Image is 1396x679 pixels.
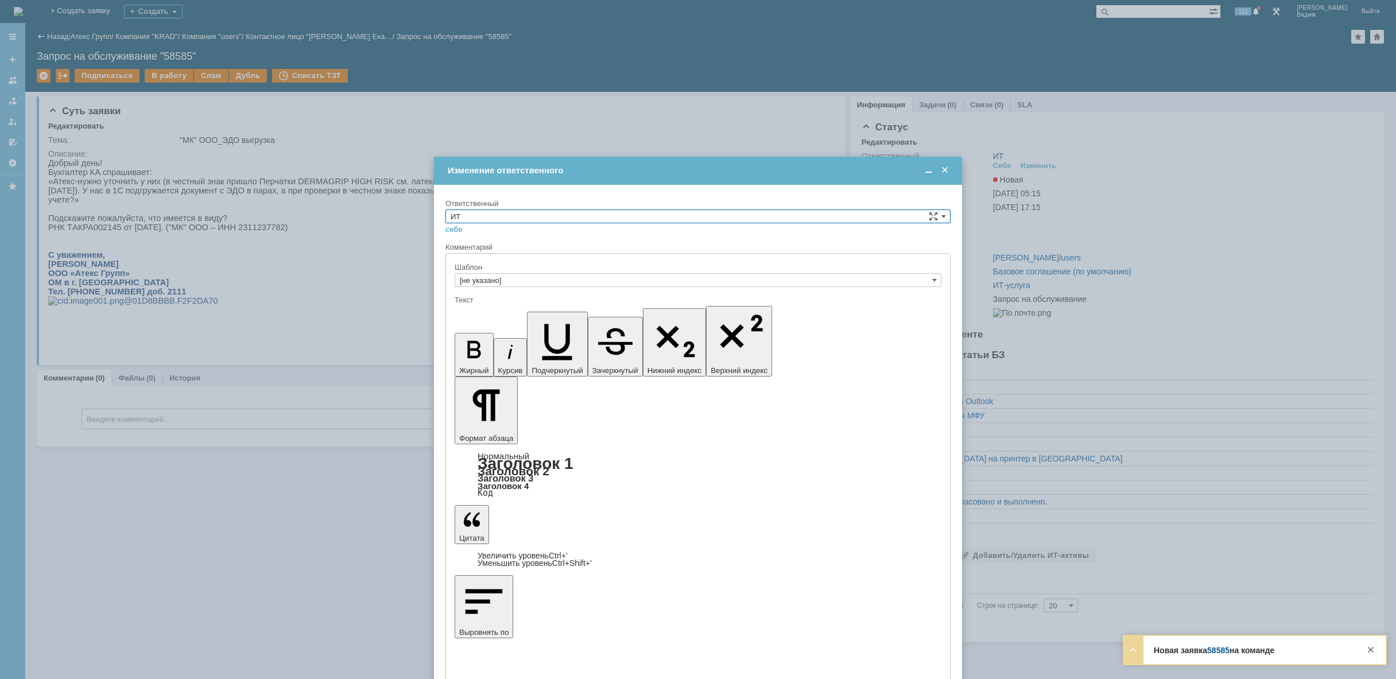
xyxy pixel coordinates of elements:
span: Ctrl+' [549,551,568,560]
div: Развернуть [1126,643,1140,657]
a: Заголовок 1 [478,455,573,472]
button: Формат абзаца [455,377,518,444]
div: Текст [455,296,939,304]
div: Формат абзаца [455,452,941,497]
button: Цитата [455,505,489,544]
div: Шаблон [455,263,939,271]
a: себе [445,225,463,234]
div: Изменение ответственного [448,165,951,176]
span: Жирный [459,366,489,375]
a: Нормальный [478,451,529,461]
div: Закрыть [1364,643,1378,657]
div: Комментарий [445,242,951,253]
button: Нижний индекс [643,308,707,377]
div: Цитата [455,552,941,567]
span: Нижний индекс [647,366,702,375]
span: Выровнять по [459,628,509,637]
span: Курсив [498,366,523,375]
span: [PHONE_NUMBER] доб. 2111 [20,129,138,138]
a: Заголовок 3 [478,473,533,483]
a: Код [478,488,493,498]
a: 58585 [1207,646,1230,655]
span: Сложная форма [929,212,938,221]
span: Подчеркнутый [532,366,583,375]
span: Формат абзаца [459,434,513,443]
span: Цитата [459,534,484,542]
a: Заголовок 4 [478,481,529,491]
button: Выровнять по [455,575,513,638]
span: Свернуть (Ctrl + M) [923,165,934,176]
a: Заголовок 2 [478,464,549,478]
button: Зачеркнутый [588,317,643,377]
span: Закрыть [939,165,951,176]
button: Курсив [494,338,528,377]
div: Ответственный [445,200,948,207]
span: Верхний индекс [711,366,767,375]
button: Жирный [455,333,494,377]
span: Ctrl+Shift+' [552,558,592,568]
span: Зачеркнутый [592,366,638,375]
button: Подчеркнутый [527,312,587,377]
button: Верхний индекс [706,306,772,377]
a: Increase [478,551,568,560]
strong: Новая заявка на команде [1154,646,1274,655]
a: Decrease [478,558,592,568]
